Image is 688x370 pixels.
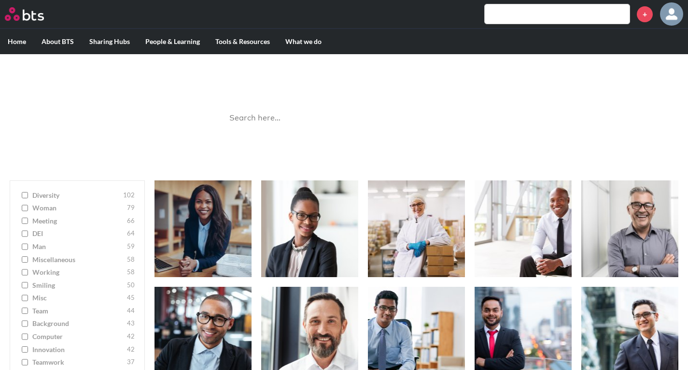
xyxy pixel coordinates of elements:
span: 59 [127,242,135,252]
input: innovation 42 [22,346,28,353]
span: misc [32,293,125,303]
a: Ask a Question/Provide Feedback [288,141,400,150]
span: 58 [127,255,135,265]
span: innovation [32,345,125,355]
input: DEI 64 [22,230,28,237]
span: miscellaneous [32,255,125,265]
span: 66 [127,216,135,226]
span: computer [32,332,125,341]
input: team 44 [22,308,28,314]
p: Best reusable photos in one place [214,85,475,96]
span: smiling [32,281,125,290]
input: Search here… [224,105,465,131]
label: About BTS [34,29,82,54]
img: Mubin Al Rashid [660,2,683,26]
input: man 59 [22,243,28,250]
span: DEI [32,229,125,238]
span: 102 [123,191,135,200]
label: People & Learning [138,29,208,54]
a: Go home [5,7,62,21]
span: 45 [127,293,135,303]
span: woman [32,203,125,213]
label: What we do [278,29,329,54]
span: 43 [127,319,135,328]
a: Profile [660,2,683,26]
input: computer 42 [22,333,28,340]
span: 58 [127,267,135,277]
input: working 58 [22,269,28,276]
span: 37 [127,357,135,367]
img: BTS Logo [5,7,44,21]
input: misc 45 [22,295,28,301]
span: 64 [127,229,135,238]
span: meeting [32,216,125,226]
input: diversity 102 [22,192,28,199]
input: smiling 50 [22,282,28,289]
span: 50 [127,281,135,290]
span: diversity [32,191,121,200]
label: Tools & Resources [208,29,278,54]
span: working [32,267,125,277]
a: + [637,6,653,22]
span: 44 [127,306,135,316]
input: miscellaneous 58 [22,256,28,263]
input: teamwork 37 [22,359,28,366]
input: woman 79 [22,205,28,211]
span: 79 [127,203,135,213]
input: background 43 [22,320,28,327]
span: 42 [127,345,135,355]
span: background [32,319,125,328]
h1: Image Gallery [214,64,475,86]
span: team [32,306,125,316]
input: meeting 66 [22,218,28,224]
span: man [32,242,125,252]
span: teamwork [32,357,125,367]
span: 42 [127,332,135,341]
label: Sharing Hubs [82,29,138,54]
